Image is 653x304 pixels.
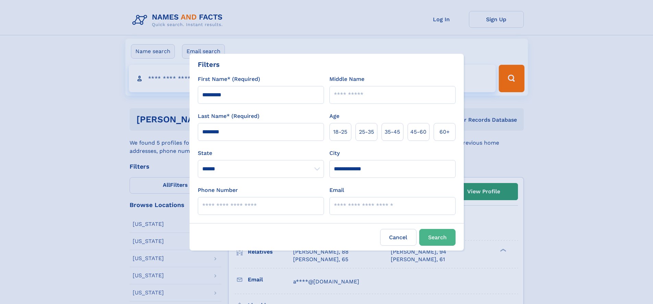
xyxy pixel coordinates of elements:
[439,128,450,136] span: 60+
[329,186,344,194] label: Email
[198,112,259,120] label: Last Name* (Required)
[380,229,416,246] label: Cancel
[198,149,324,157] label: State
[359,128,374,136] span: 25‑35
[385,128,400,136] span: 35‑45
[329,112,339,120] label: Age
[329,75,364,83] label: Middle Name
[198,59,220,70] div: Filters
[333,128,347,136] span: 18‑25
[410,128,426,136] span: 45‑60
[419,229,456,246] button: Search
[198,75,260,83] label: First Name* (Required)
[198,186,238,194] label: Phone Number
[329,149,340,157] label: City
